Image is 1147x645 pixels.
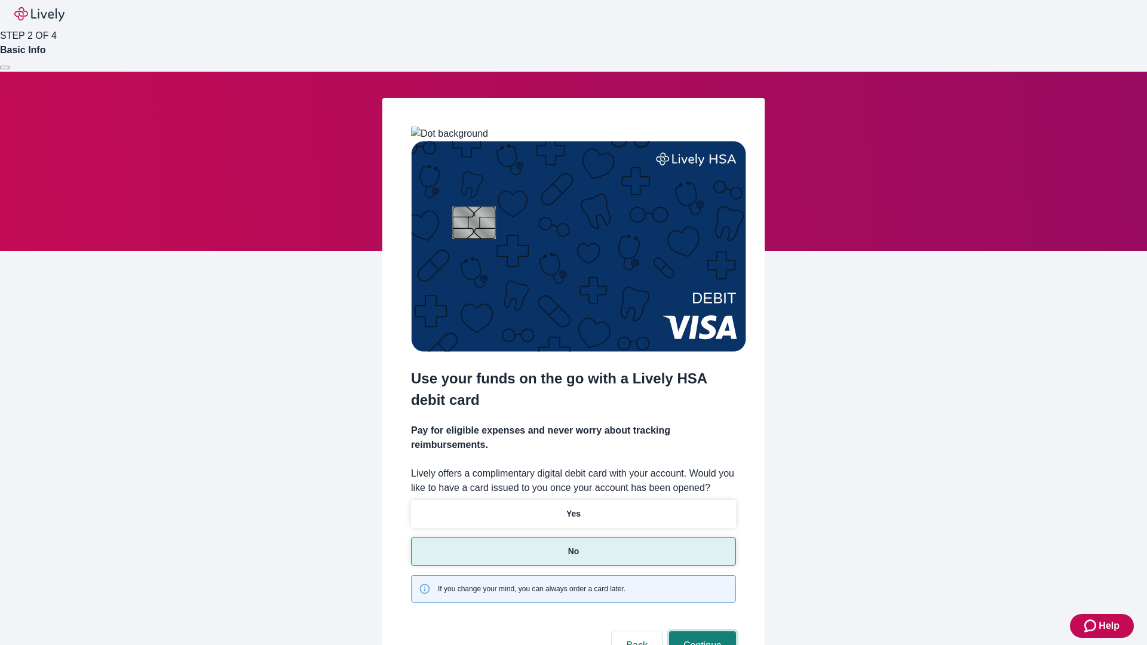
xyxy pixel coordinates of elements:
button: No [411,537,736,566]
p: No [568,545,579,558]
span: If you change your mind, you can always order a card later. [438,583,625,594]
button: Zendesk support iconHelp [1070,614,1134,638]
p: Yes [566,508,581,520]
label: Lively offers a complimentary digital debit card with your account. Would you like to have a card... [411,466,736,495]
h2: Use your funds on the go with a Lively HSA debit card [411,368,736,411]
img: Dot background [411,127,488,141]
svg: Zendesk support icon [1084,619,1099,633]
img: Lively [14,7,65,21]
button: Yes [411,500,736,528]
h4: Pay for eligible expenses and never worry about tracking reimbursements. [411,423,736,452]
img: Debit card [411,141,746,352]
span: Help [1099,619,1120,633]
